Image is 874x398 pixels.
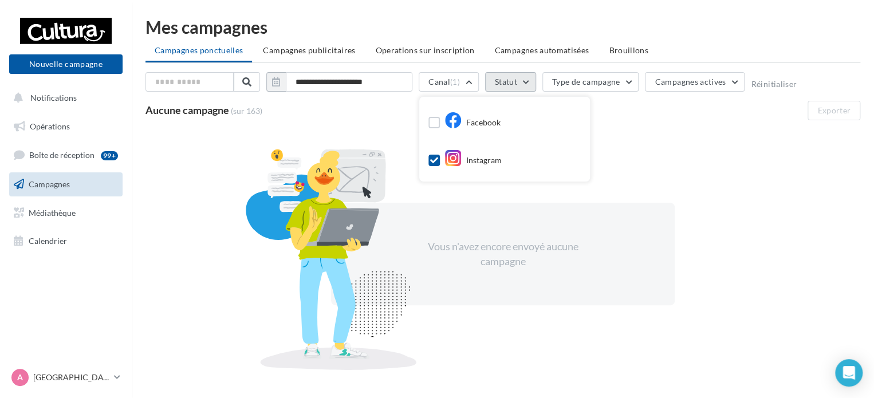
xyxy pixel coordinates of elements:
span: Opérations [30,121,70,131]
span: Campagnes publicitaires [263,45,355,55]
span: Operations sur inscription [375,45,474,55]
a: A [GEOGRAPHIC_DATA] [9,367,123,388]
button: Type de campagne [542,72,639,92]
span: Campagnes actives [655,77,726,86]
span: Boîte de réception [29,150,95,160]
span: Campagnes [29,179,70,189]
span: Notifications [30,93,77,103]
div: Vous n'avez encore envoyé aucune campagne [404,239,601,269]
span: Campagnes automatisées [495,45,589,55]
div: Mes campagnes [145,18,860,36]
span: Calendrier [29,236,67,246]
a: Opérations [7,115,125,139]
a: Campagnes [7,172,125,196]
a: Médiathèque [7,201,125,225]
button: Notifications [7,86,120,110]
span: Aucune campagne [145,104,229,116]
span: (sur 163) [231,105,262,117]
button: Exporter [808,101,860,120]
button: Nouvelle campagne [9,54,123,74]
button: Campagnes actives [645,72,745,92]
a: Boîte de réception99+ [7,143,125,167]
div: Facebook [444,115,501,132]
a: Calendrier [7,229,125,253]
button: Statut [485,72,536,92]
div: Instagram [444,152,502,170]
span: Médiathèque [29,207,76,217]
div: 99+ [101,151,118,160]
div: Open Intercom Messenger [835,359,863,387]
span: Brouillons [609,45,648,55]
span: A [17,372,23,383]
button: Canal(1) [419,72,479,92]
span: (1) [450,77,460,86]
button: Réinitialiser [751,80,797,89]
p: [GEOGRAPHIC_DATA] [33,372,109,383]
